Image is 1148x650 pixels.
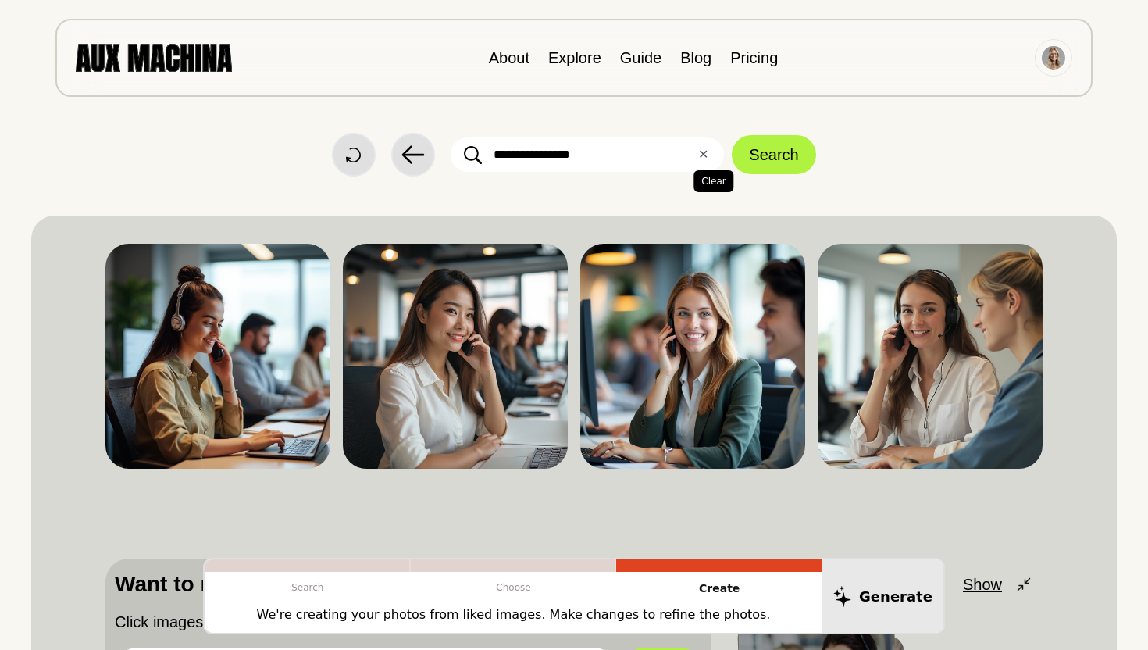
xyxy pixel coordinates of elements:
button: Back [391,133,435,177]
p: Search [205,572,411,603]
a: Explore [548,49,601,66]
button: Search [732,135,815,174]
p: We're creating your photos from liked images. Make changes to refine the photos. [257,605,771,624]
p: Create [616,572,822,605]
img: Search result [105,244,330,469]
a: Blog [680,49,711,66]
img: Search result [818,244,1043,469]
button: ✕Clear [698,145,708,164]
p: Choose [411,572,617,603]
a: Pricing [730,49,778,66]
button: Generate [822,559,943,633]
img: Search result [580,244,805,469]
a: Guide [620,49,661,66]
img: AUX MACHINA [76,44,232,71]
img: Search result [343,244,568,469]
span: Clear [693,170,733,192]
img: Avatar [1042,46,1065,70]
a: About [489,49,529,66]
